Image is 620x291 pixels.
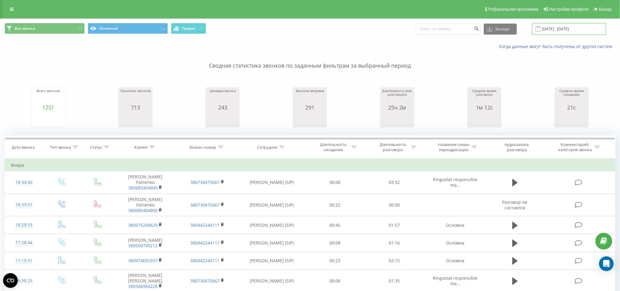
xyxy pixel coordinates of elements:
[11,177,37,188] div: 18:34:40
[114,234,176,252] td: [PERSON_NAME]
[238,171,305,194] td: [PERSON_NAME] (SIP)
[382,88,412,97] font: Длительность всех разговоров
[37,88,60,93] font: Всего звонков
[557,142,593,152] div: Комментарий/категория звонка
[238,216,305,234] td: [PERSON_NAME] (SIP)
[305,216,365,234] td: 00:45
[567,104,576,111] font: 21с
[11,219,37,231] div: 18:29:33
[365,252,424,270] td: 02:15
[128,207,158,213] a: 380685404800
[218,104,227,111] font: 243
[257,145,278,150] div: Сотрудник
[11,237,37,249] div: 17:28:44
[114,171,176,194] td: [PERSON_NAME] Paliienko
[502,199,528,211] span: Разговор не состоялся
[190,202,220,208] a: 380730475667
[5,23,85,34] button: Все звонки
[433,177,478,188] span: Ringostat responsible ma...
[50,145,71,150] div: Тип звонка
[496,26,510,32] font: Экспорт
[120,88,150,93] font: Принятых звонков
[90,145,102,150] div: Статус
[497,142,537,152] div: Аудиозапись разговора
[317,142,350,152] div: Длительность ожидания
[238,234,305,252] td: [PERSON_NAME] (SIP)
[134,145,148,150] div: Клиент
[190,240,220,246] a: 380442244111
[433,275,478,286] span: Ringostat responsible ma...
[499,43,615,49] a: Когда данные могут быть получены от других систем
[88,23,168,34] button: Основной
[437,142,470,152] div: Название схемы переадресации
[416,24,481,35] input: Поиск по номеру
[99,26,118,31] font: Основной
[11,275,37,287] div: 16:38:25
[365,216,424,234] td: 01:57
[599,7,612,12] font: Выход
[472,88,497,97] font: Среднее время разговора
[388,104,406,111] font: 25ч 2м
[424,234,486,252] td: Основна
[182,26,196,31] font: График
[190,179,220,185] a: 380730475667
[305,171,365,194] td: 00:08
[3,273,18,288] button: Открыть виджет CMP
[424,216,486,234] td: Основна
[599,256,614,271] div: Открытый Intercom Messenger
[209,62,411,69] font: Сводная статистика звонков по заданным фильтрам за выбранный период
[365,171,424,194] td: 03:52
[484,24,517,35] button: Экспорт
[305,194,365,216] td: 00:22
[11,199,37,211] div: 18:33:57
[365,234,424,252] td: 01:16
[424,252,486,270] td: Основна
[305,234,365,252] td: 00:08
[128,222,158,228] a: 380975249829
[238,252,305,270] td: [PERSON_NAME] (SIP)
[476,104,493,111] font: 1м 12с
[42,104,54,111] font: 1251
[190,258,220,263] a: 380442244111
[128,258,158,263] a: 380974692937
[128,243,158,248] a: 380500790212
[128,283,158,289] a: 380506984228
[560,88,584,97] font: Среднее время ожидания
[114,194,176,216] td: [PERSON_NAME] Paliienko
[549,7,589,12] font: Настройки профиля
[131,104,140,111] font: 713
[305,252,365,270] td: 00:23
[171,23,206,34] button: График
[499,43,612,49] font: Когда данные могут быть получены от других систем
[128,185,158,191] a: 380685404800
[210,88,236,93] font: Целевые звонки
[365,194,424,216] td: 00:00
[11,255,37,267] div: 17:19:31
[238,194,305,216] td: [PERSON_NAME] (SIP)
[15,26,35,31] font: Все звонки
[5,159,615,171] td: Вчера
[12,145,35,150] div: Дата звонка
[190,145,217,150] div: Бизнес номер
[190,222,220,228] a: 380442244111
[306,104,314,111] font: 291
[488,7,538,12] font: Реферальная программа
[190,278,220,284] a: 380730475667
[377,142,410,152] div: Длительность разговора
[296,88,324,93] font: Звонили впервые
